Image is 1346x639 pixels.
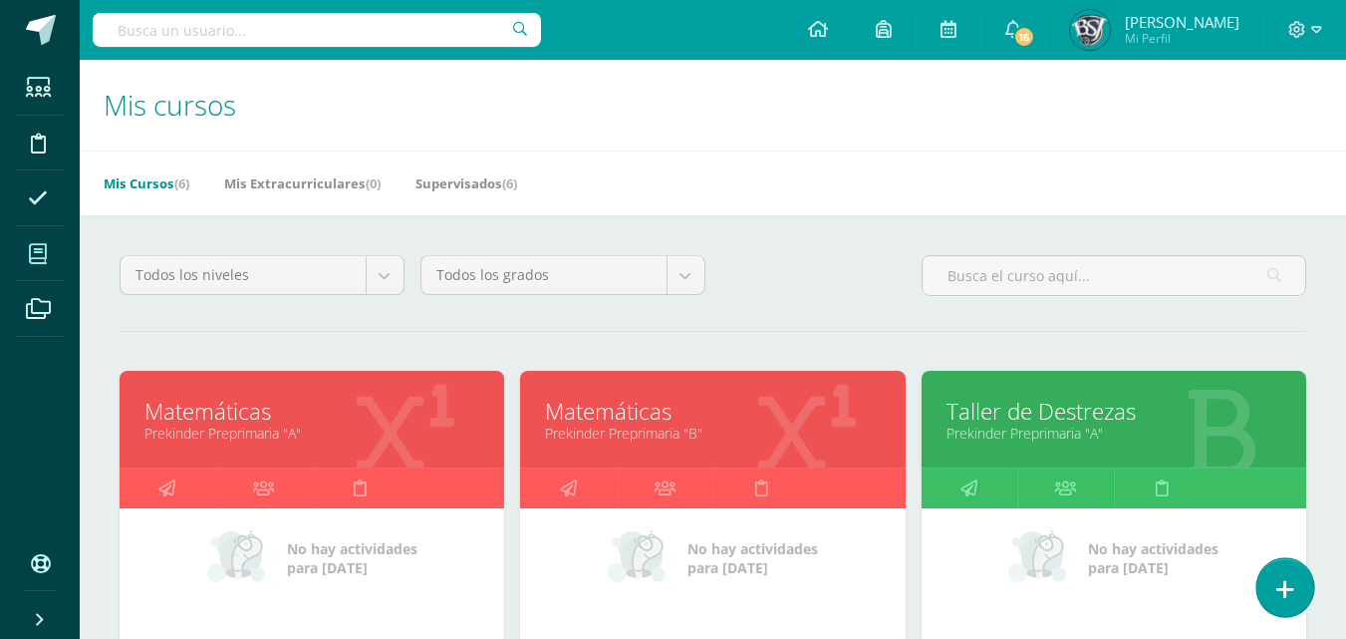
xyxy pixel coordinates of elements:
[1070,10,1110,50] img: 92f9e14468566f89e5818136acd33899.png
[121,256,404,294] a: Todos los niveles
[1088,539,1218,577] span: No hay actividades para [DATE]
[1008,528,1074,588] img: no_activities_small.png
[104,167,189,199] a: Mis Cursos(6)
[174,174,189,192] span: (6)
[144,424,479,443] a: Prekinder Preprimaria "A"
[946,424,1281,443] a: Prekinder Preprimaria "A"
[1013,26,1035,48] span: 16
[1125,30,1239,47] span: Mi Perfil
[135,256,351,294] span: Todos los niveles
[415,167,517,199] a: Supervisados(6)
[1125,12,1239,32] span: [PERSON_NAME]
[687,539,818,577] span: No hay actividades para [DATE]
[923,256,1305,295] input: Busca el curso aquí...
[545,424,880,443] a: Prekinder Preprimaria "B"
[502,174,517,192] span: (6)
[104,86,236,124] span: Mis cursos
[224,167,381,199] a: Mis Extracurriculares(0)
[93,13,541,47] input: Busca un usuario...
[545,396,880,427] a: Matemáticas
[287,539,417,577] span: No hay actividades para [DATE]
[366,174,381,192] span: (0)
[421,256,704,294] a: Todos los grados
[436,256,652,294] span: Todos los grados
[144,396,479,427] a: Matemáticas
[207,528,273,588] img: no_activities_small.png
[946,396,1281,427] a: Taller de Destrezas
[608,528,673,588] img: no_activities_small.png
